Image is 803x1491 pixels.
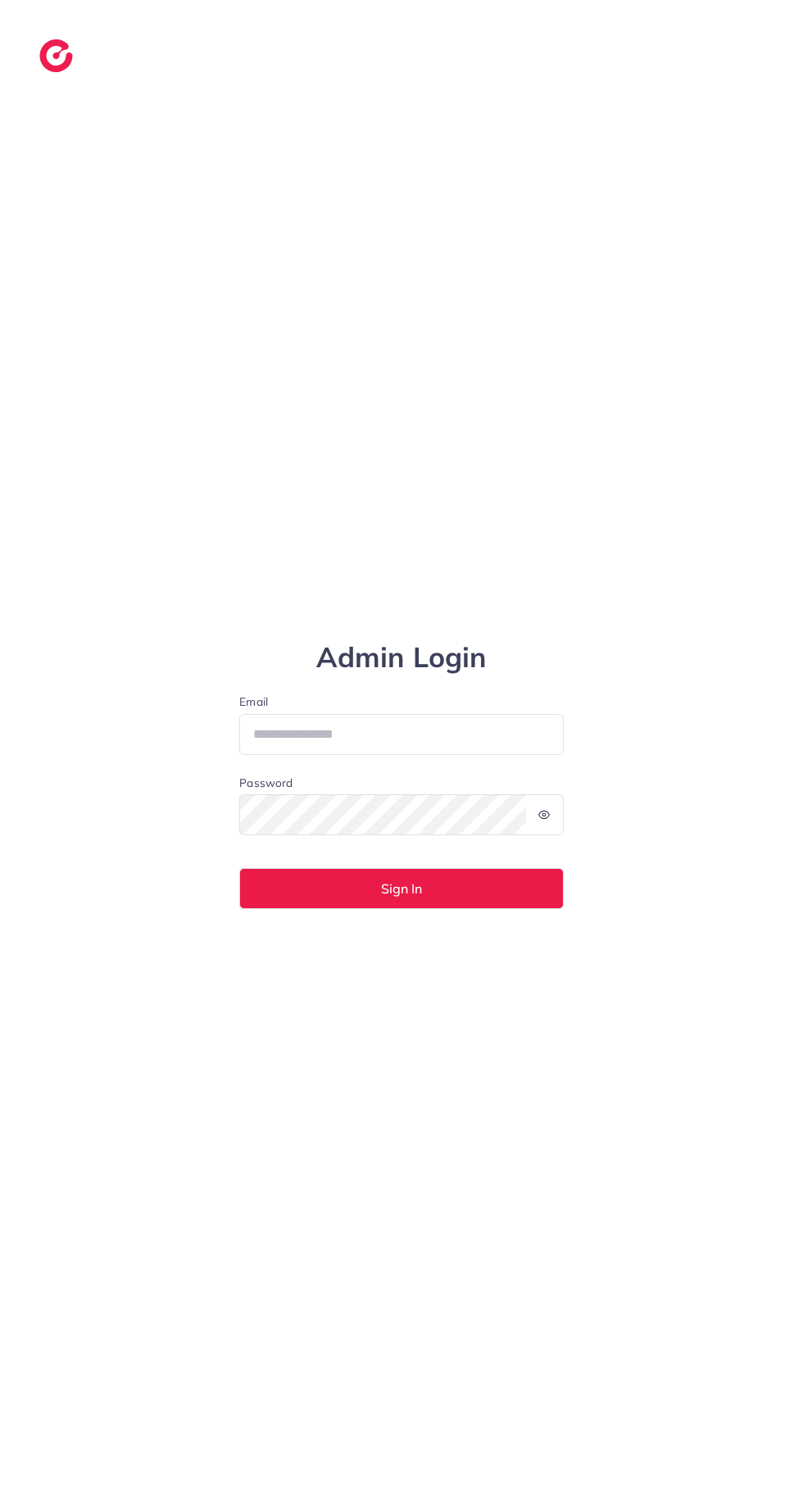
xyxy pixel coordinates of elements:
[239,641,564,675] h1: Admin Login
[381,882,422,895] span: Sign In
[239,693,564,710] label: Email
[39,39,73,72] img: logo
[239,775,293,791] label: Password
[239,868,564,909] button: Sign In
